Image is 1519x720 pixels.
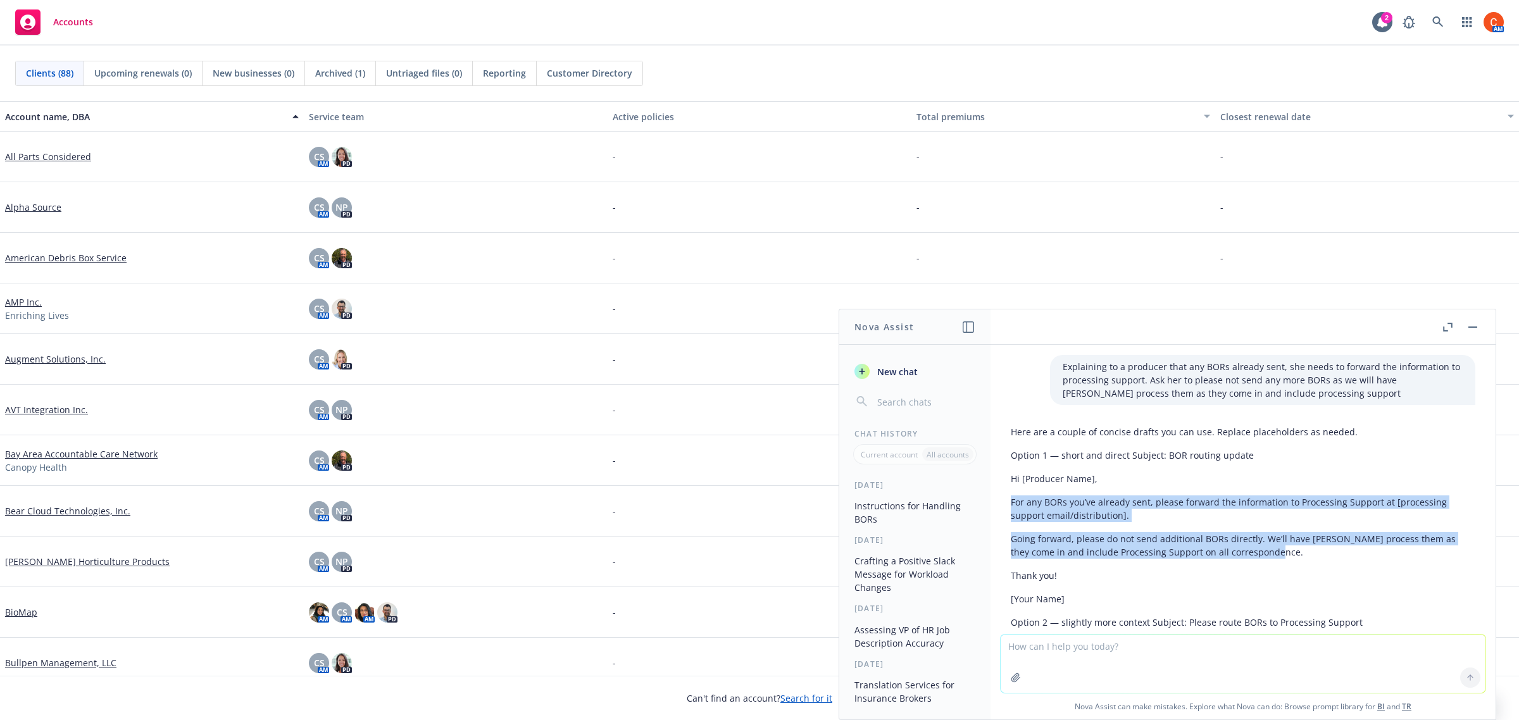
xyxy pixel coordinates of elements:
[613,251,616,264] span: -
[53,17,93,27] span: Accounts
[5,295,42,309] a: AMP Inc.
[5,504,130,518] a: Bear Cloud Technologies, Inc.
[839,535,991,545] div: [DATE]
[613,555,616,568] span: -
[335,201,348,214] span: NP
[304,101,608,132] button: Service team
[1011,569,1475,582] p: Thank you!
[314,555,325,568] span: CS
[613,110,906,123] div: Active policies
[332,147,352,167] img: photo
[332,653,352,673] img: photo
[314,504,325,518] span: CS
[839,659,991,669] div: [DATE]
[94,66,192,80] span: Upcoming renewals (0)
[386,66,462,80] span: Untriaged files (0)
[1454,9,1480,35] a: Switch app
[547,66,632,80] span: Customer Directory
[613,454,616,467] span: -
[5,605,37,619] a: BioMap
[314,454,325,467] span: CS
[315,66,365,80] span: Archived (1)
[335,555,348,568] span: NP
[5,309,69,322] span: Enriching Lives
[314,302,325,315] span: CS
[1220,201,1223,214] span: -
[483,66,526,80] span: Reporting
[916,150,920,163] span: -
[996,693,1491,719] span: Nova Assist can make mistakes. Explore what Nova can do: Browse prompt library for and
[332,450,352,471] img: photo
[335,504,348,518] span: NP
[1011,425,1475,438] p: Here are a couple of concise drafts you can use. Replace placeholders as needed.
[332,299,352,319] img: photo
[613,150,616,163] span: -
[1381,11,1392,22] div: 2
[1011,592,1475,605] p: [Your Name]
[911,101,1215,132] button: Total premiums
[687,692,832,705] span: Can't find an account?
[613,302,616,315] span: -
[332,349,352,369] img: photo
[314,251,325,264] span: CS
[1396,9,1422,35] a: Report a Bug
[1402,701,1411,712] a: TR
[314,201,325,214] span: CS
[613,201,616,214] span: -
[849,360,980,383] button: New chat
[916,110,1196,123] div: Total premiums
[5,201,61,214] a: Alpha Source
[1377,701,1385,712] a: BI
[377,602,397,623] img: photo
[849,550,980,598] button: Crafting a Positive Slack Message for Workload Changes
[916,302,920,315] span: -
[780,692,832,704] a: Search for it
[332,248,352,268] img: photo
[839,480,991,490] div: [DATE]
[5,110,285,123] div: Account name, DBA
[309,110,603,123] div: Service team
[314,403,325,416] span: CS
[5,447,158,461] a: Bay Area Accountable Care Network
[1063,360,1463,400] p: Explaining to a producer that any BORs already sent, she needs to forward the information to proc...
[875,365,918,378] span: New chat
[1011,472,1475,485] p: Hi [Producer Name],
[314,352,325,366] span: CS
[5,403,88,416] a: AVT Integration Inc.
[839,428,991,439] div: Chat History
[927,449,969,460] p: All accounts
[5,251,127,264] a: American Debris Box Service
[5,352,106,366] a: Augment Solutions, Inc.
[314,656,325,669] span: CS
[335,403,348,416] span: NP
[916,251,920,264] span: -
[5,150,91,163] a: All Parts Considered
[839,603,991,614] div: [DATE]
[314,150,325,163] span: CS
[1220,150,1223,163] span: -
[337,605,347,619] span: CS
[5,656,116,669] a: Bullpen Management, LLC
[1011,495,1475,522] p: For any BORs you’ve already sent, please forward the information to Processing Support at [proces...
[1220,110,1500,123] div: Closest renewal date
[1425,9,1451,35] a: Search
[1011,532,1475,559] p: Going forward, please do not send additional BORs directly. We’ll have [PERSON_NAME] process them...
[861,449,918,460] p: Current account
[354,602,375,623] img: photo
[849,674,980,709] button: Translation Services for Insurance Brokers
[213,66,294,80] span: New businesses (0)
[1215,101,1519,132] button: Closest renewal date
[309,602,329,623] img: photo
[1011,616,1475,629] p: Option 2 — slightly more context Subject: Please route BORs to Processing Support
[1220,302,1223,315] span: -
[613,403,616,416] span: -
[613,352,616,366] span: -
[916,201,920,214] span: -
[613,656,616,669] span: -
[608,101,911,132] button: Active policies
[26,66,73,80] span: Clients (88)
[875,393,975,411] input: Search chats
[849,619,980,654] button: Assessing VP of HR Job Description Accuracy
[5,461,67,474] span: Canopy Health
[1220,251,1223,264] span: -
